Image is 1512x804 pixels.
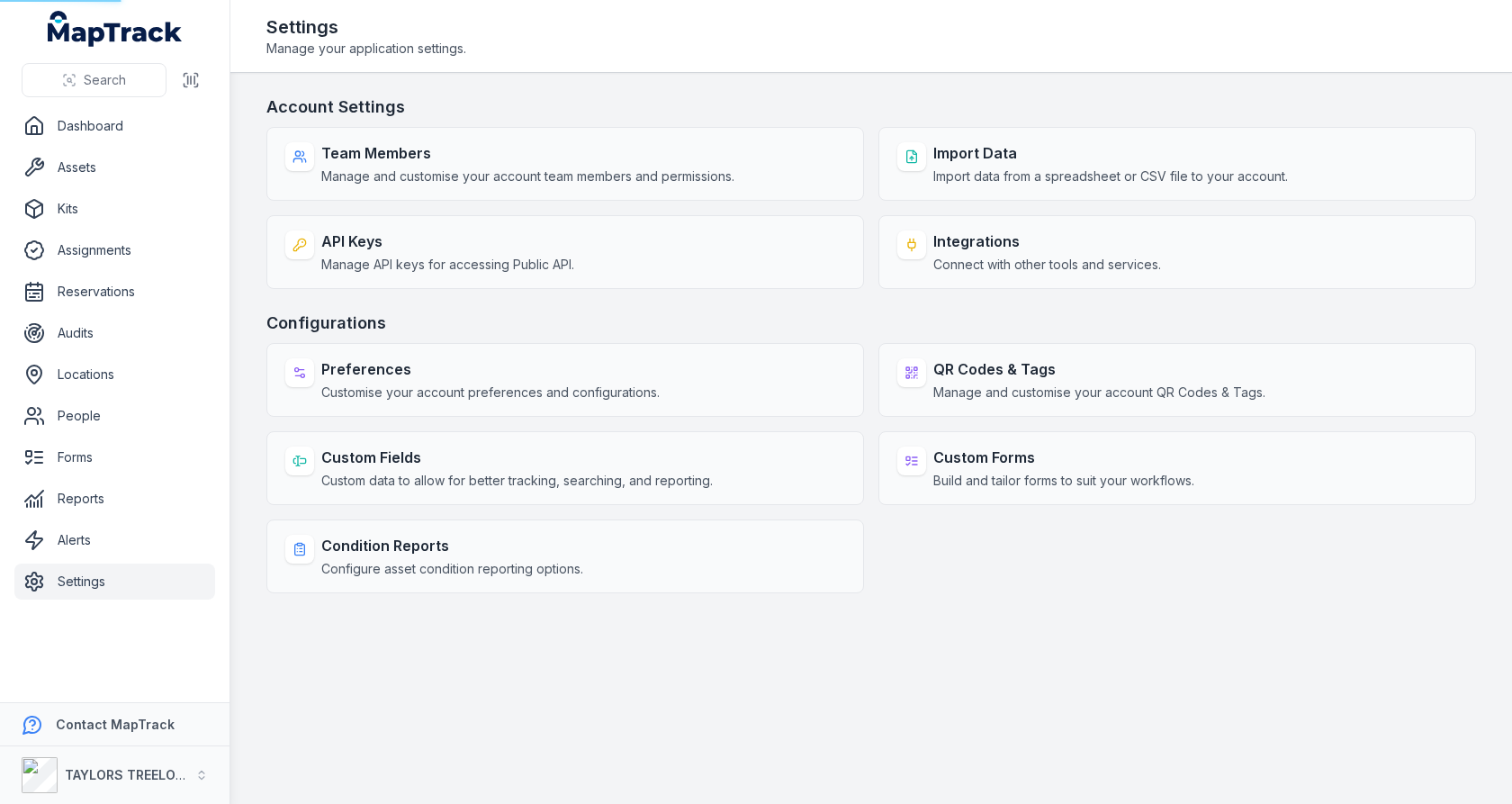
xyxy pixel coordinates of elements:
[321,256,574,274] span: Manage API keys for accessing Public API.
[14,481,215,517] a: Reports
[14,439,215,475] a: Forms
[14,232,215,268] a: Assignments
[321,535,583,556] strong: Condition Reports
[56,717,175,732] strong: Contact MapTrack
[14,149,215,185] a: Assets
[933,256,1161,274] span: Connect with other tools and services.
[14,191,215,227] a: Kits
[14,522,215,558] a: Alerts
[14,274,215,310] a: Reservations
[321,358,660,380] strong: Preferences
[84,71,126,89] span: Search
[321,472,713,490] span: Custom data to allow for better tracking, searching, and reporting.
[933,447,1194,468] strong: Custom Forms
[933,358,1265,380] strong: QR Codes & Tags
[48,11,183,47] a: MapTrack
[878,343,1476,417] a: QR Codes & TagsManage and customise your account QR Codes & Tags.
[14,564,215,600] a: Settings
[14,108,215,144] a: Dashboard
[321,230,574,252] strong: API Keys
[22,63,166,97] button: Search
[933,230,1161,252] strong: Integrations
[266,311,1476,336] h3: Configurations
[933,472,1194,490] span: Build and tailor forms to suit your workflows.
[266,95,1476,120] h3: Account Settings
[321,560,583,578] span: Configure asset condition reporting options.
[321,142,734,164] strong: Team Members
[878,431,1476,505] a: Custom FormsBuild and tailor forms to suit your workflows.
[321,384,660,402] span: Customise your account preferences and configurations.
[14,315,215,351] a: Audits
[14,398,215,434] a: People
[266,431,864,505] a: Custom FieldsCustom data to allow for better tracking, searching, and reporting.
[878,215,1476,289] a: IntegrationsConnect with other tools and services.
[266,127,864,201] a: Team MembersManage and customise your account team members and permissions.
[266,215,864,289] a: API KeysManage API keys for accessing Public API.
[933,167,1288,185] span: Import data from a spreadsheet or CSV file to your account.
[878,127,1476,201] a: Import DataImport data from a spreadsheet or CSV file to your account.
[266,40,466,58] span: Manage your application settings.
[65,767,215,782] strong: TAYLORS TREELOPPING
[266,343,864,417] a: PreferencesCustomise your account preferences and configurations.
[933,384,1265,402] span: Manage and customise your account QR Codes & Tags.
[933,142,1288,164] strong: Import Data
[14,357,215,393] a: Locations
[321,167,734,185] span: Manage and customise your account team members and permissions.
[266,519,864,593] a: Condition ReportsConfigure asset condition reporting options.
[266,14,466,40] h2: Settings
[321,447,713,468] strong: Custom Fields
